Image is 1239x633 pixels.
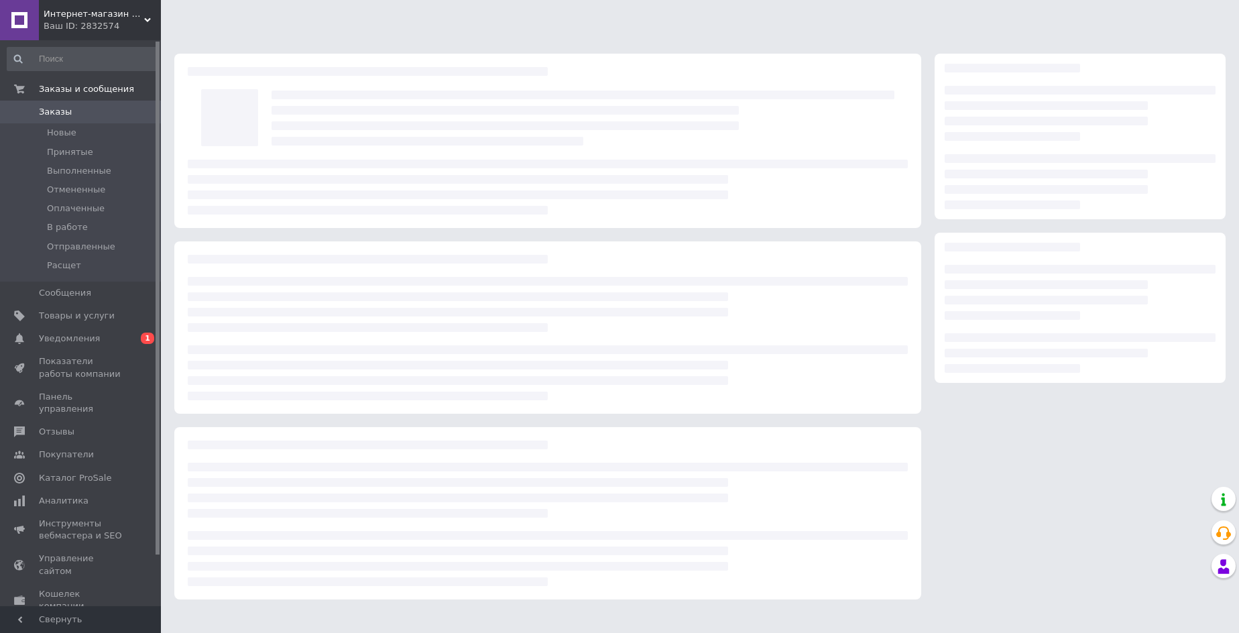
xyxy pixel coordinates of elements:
span: Сообщения [39,287,91,299]
span: Покупатели [39,449,94,461]
span: Расщет [47,260,81,272]
span: Товары и услуги [39,310,115,322]
span: Отправленные [47,241,115,253]
span: Показатели работы компании [39,355,124,380]
span: Заказы и сообщения [39,83,134,95]
input: Поиск [7,47,158,71]
span: Уведомления [39,333,100,345]
span: В работе [47,221,88,233]
span: Отзывы [39,426,74,438]
span: 1 [141,333,154,344]
div: Ваш ID: 2832574 [44,20,161,32]
span: Интернет-магазин «Марко» [44,8,144,20]
span: Оплаченные [47,203,105,215]
span: Кошелек компании [39,588,124,612]
span: Отмененные [47,184,105,196]
span: Инструменты вебмастера и SEO [39,518,124,542]
span: Каталог ProSale [39,472,111,484]
span: Выполненные [47,165,111,177]
span: Управление сайтом [39,553,124,577]
span: Панель управления [39,391,124,415]
span: Аналитика [39,495,88,507]
span: Новые [47,127,76,139]
span: Принятые [47,146,93,158]
span: Заказы [39,106,72,118]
